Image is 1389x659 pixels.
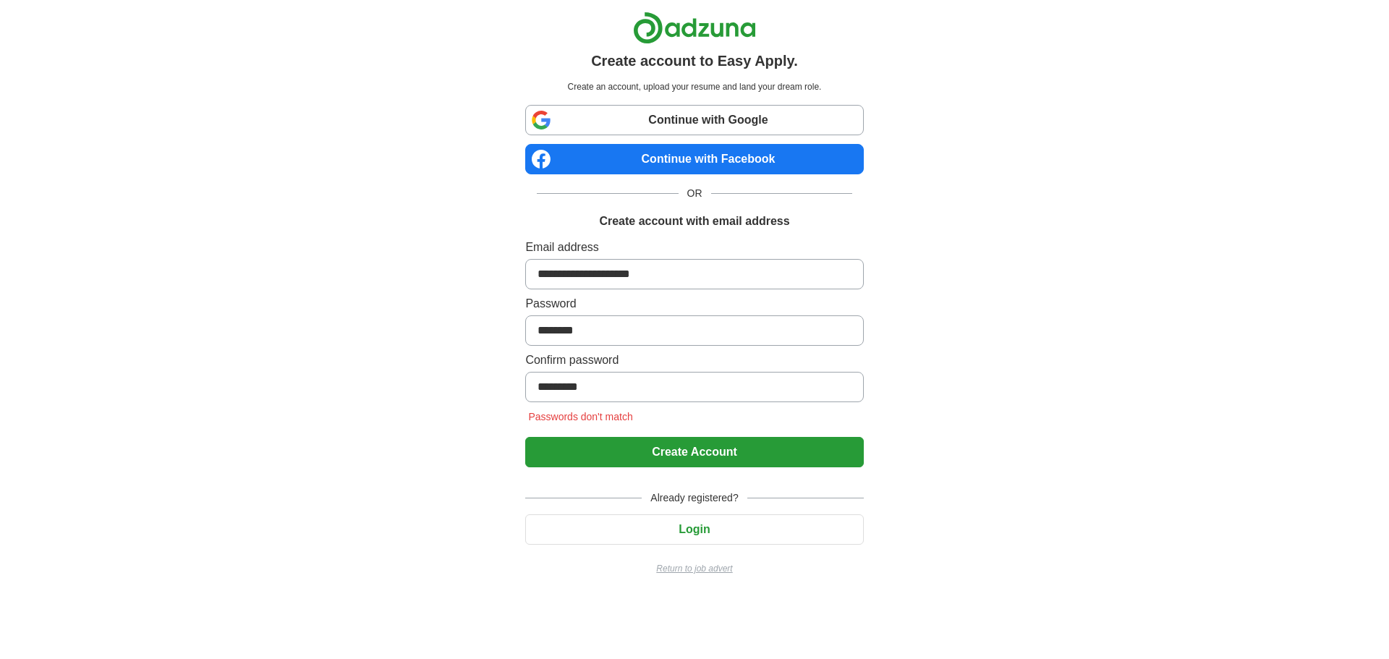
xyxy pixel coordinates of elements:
h1: Create account to Easy Apply. [591,50,798,72]
span: Passwords don't match [525,411,635,422]
label: Email address [525,239,863,256]
a: Login [525,523,863,535]
span: Already registered? [642,490,747,506]
h1: Create account with email address [599,213,789,230]
a: Continue with Facebook [525,144,863,174]
button: Login [525,514,863,545]
label: Password [525,295,863,313]
label: Confirm password [525,352,863,369]
p: Create an account, upload your resume and land your dream role. [528,80,860,93]
a: Return to job advert [525,562,863,575]
button: Create Account [525,437,863,467]
a: Continue with Google [525,105,863,135]
img: Adzuna logo [633,12,756,44]
span: OR [679,186,711,201]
